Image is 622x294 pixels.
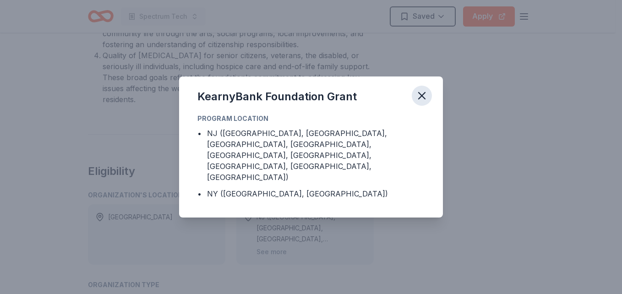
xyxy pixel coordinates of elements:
div: KearnyBank Foundation Grant [197,89,357,104]
div: • [197,128,202,139]
div: • [197,188,202,199]
div: Program Location [197,113,425,124]
div: NY ([GEOGRAPHIC_DATA], [GEOGRAPHIC_DATA]) [207,188,388,199]
div: NJ ([GEOGRAPHIC_DATA], [GEOGRAPHIC_DATA], [GEOGRAPHIC_DATA], [GEOGRAPHIC_DATA], [GEOGRAPHIC_DATA]... [207,128,425,183]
